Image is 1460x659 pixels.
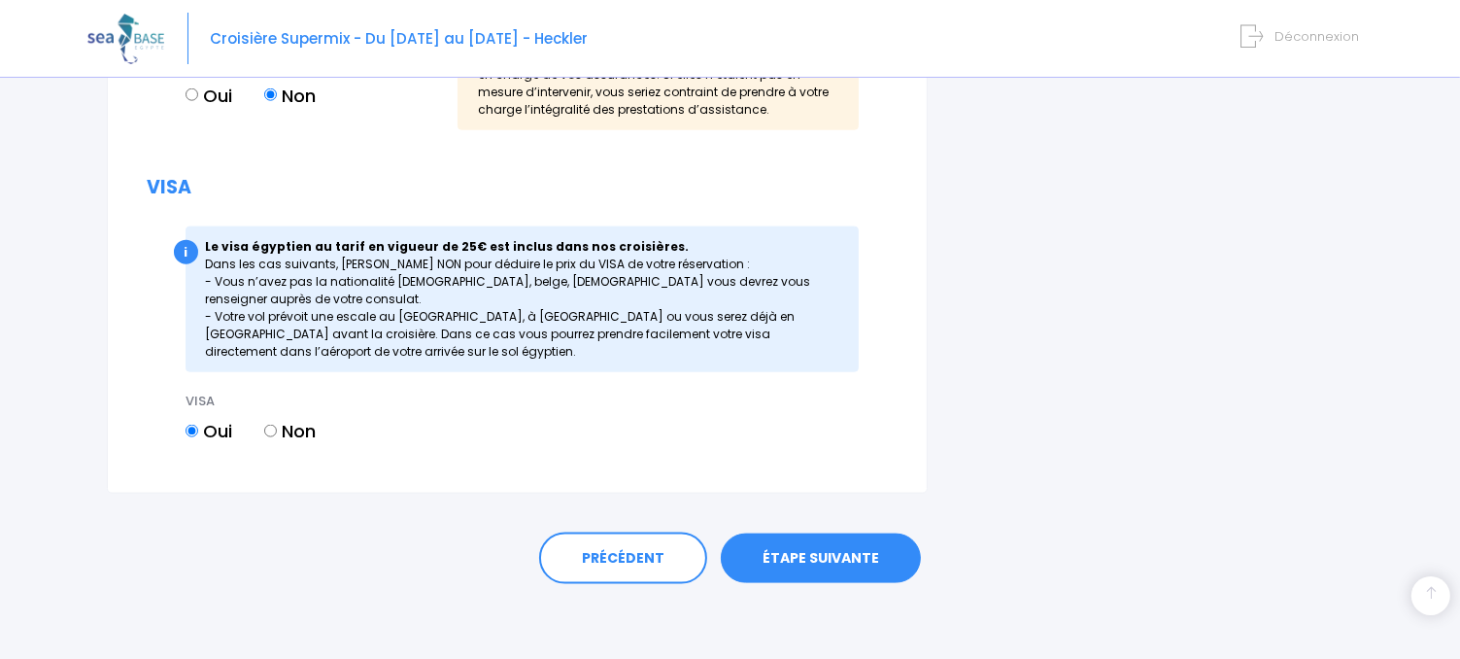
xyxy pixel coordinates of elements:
div: i [174,240,198,264]
label: Oui [186,83,232,109]
h2: VISA [147,177,888,199]
div: Dans les cas suivants, [PERSON_NAME] NON pour déduire le prix du VISA de votre réservation : - Vo... [186,226,859,372]
label: Non [264,418,316,444]
input: Non [264,88,277,101]
input: Oui [186,88,198,101]
span: VISA [186,392,215,410]
strong: Le visa égyptien au tarif en vigueur de 25€ est inclus dans nos croisières. [206,238,690,255]
div: Nous vous conseillons de bien vérifier les conditions de prise en charge de vos assurances. Si el... [458,37,859,130]
input: Oui [186,425,198,437]
a: ÉTAPE SUIVANTE [721,534,921,584]
input: Non [264,425,277,437]
a: PRÉCÉDENT [539,533,707,585]
label: Oui [186,418,232,444]
span: Déconnexion [1274,27,1359,46]
span: Croisière Supermix - Du [DATE] au [DATE] - Heckler [210,28,588,49]
label: Non [264,83,316,109]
